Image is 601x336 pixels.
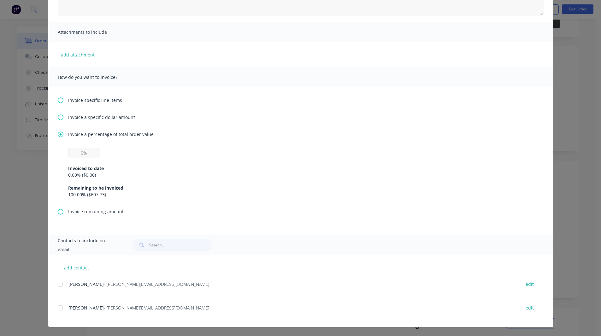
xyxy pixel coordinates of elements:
input: 0% [68,148,100,157]
div: 0.00 % ( $0.00 ) [68,172,533,178]
span: Invoice remaining amount [68,208,124,215]
span: [PERSON_NAME] [68,305,104,311]
div: 100.00 % ( $607.73 ) [68,191,533,198]
span: Attachments to include [58,28,127,37]
span: Invoice a percentage of total order value [68,131,154,138]
span: - [PERSON_NAME][EMAIL_ADDRESS][DOMAIN_NAME] [104,305,209,311]
button: add contact [58,263,96,272]
input: Search... [149,239,212,251]
span: - [PERSON_NAME][EMAIL_ADDRESS][DOMAIN_NAME] [104,281,209,287]
span: Invoice specific line items [68,97,122,103]
button: add attachment [58,50,98,59]
span: Invoice a specific dollar amount [68,114,135,121]
button: edit [522,280,538,288]
button: edit [522,304,538,312]
span: How do you want to invoice? [58,73,127,82]
div: Invoiced to date [68,165,533,172]
span: [PERSON_NAME] [68,281,104,287]
span: Contacts to include on email [58,236,117,254]
div: Remaining to be invoiced [68,185,533,191]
